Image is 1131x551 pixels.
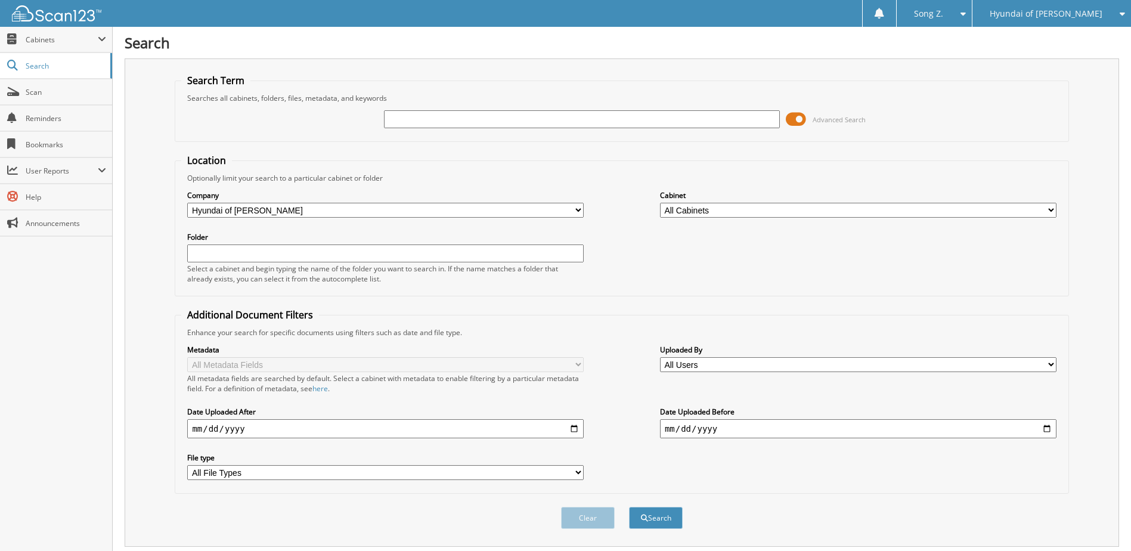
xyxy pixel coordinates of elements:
label: File type [187,453,584,463]
label: Uploaded By [660,345,1056,355]
div: Searches all cabinets, folders, files, metadata, and keywords [181,93,1062,103]
label: Metadata [187,345,584,355]
span: Hyundai of [PERSON_NAME] [990,10,1102,17]
span: Song Z. [914,10,943,17]
span: Search [26,61,104,71]
a: here [312,383,328,394]
span: Bookmarks [26,140,106,150]
span: Scan [26,87,106,97]
legend: Location [181,154,232,167]
div: Enhance your search for specific documents using filters such as date and file type. [181,327,1062,338]
img: scan123-logo-white.svg [12,5,101,21]
span: Reminders [26,113,106,123]
label: Folder [187,232,584,242]
label: Cabinet [660,190,1056,200]
button: Clear [561,507,615,529]
span: Cabinets [26,35,98,45]
h1: Search [125,33,1119,52]
span: Announcements [26,218,106,228]
span: Advanced Search [813,115,866,124]
div: All metadata fields are searched by default. Select a cabinet with metadata to enable filtering b... [187,373,584,394]
div: Optionally limit your search to a particular cabinet or folder [181,173,1062,183]
input: start [187,419,584,438]
legend: Search Term [181,74,250,87]
input: end [660,419,1056,438]
label: Date Uploaded Before [660,407,1056,417]
button: Search [629,507,683,529]
label: Date Uploaded After [187,407,584,417]
label: Company [187,190,584,200]
span: Help [26,192,106,202]
span: User Reports [26,166,98,176]
div: Select a cabinet and begin typing the name of the folder you want to search in. If the name match... [187,264,584,284]
legend: Additional Document Filters [181,308,319,321]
